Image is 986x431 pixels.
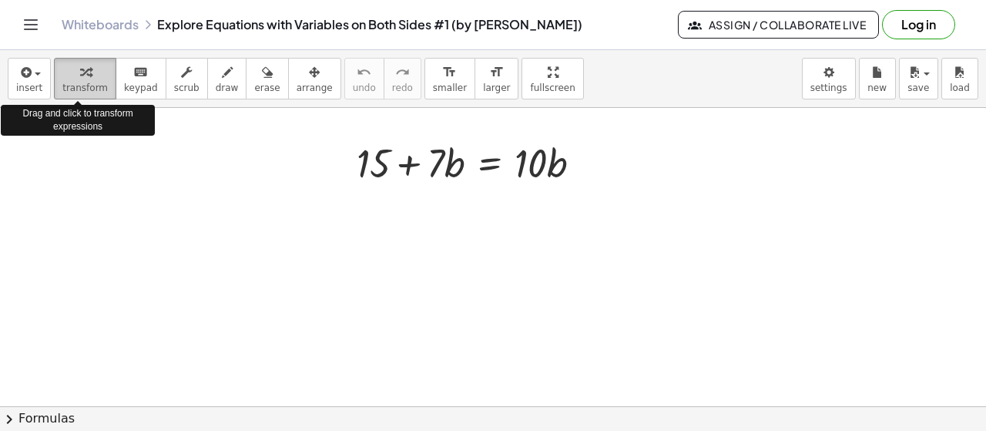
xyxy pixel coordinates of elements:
i: format_size [442,63,457,82]
button: settings [802,58,856,99]
span: insert [16,82,42,93]
span: redo [392,82,413,93]
span: arrange [297,82,333,93]
span: scrub [174,82,200,93]
button: arrange [288,58,341,99]
span: draw [216,82,239,93]
i: undo [357,63,371,82]
i: format_size [489,63,504,82]
button: load [941,58,978,99]
span: undo [353,82,376,93]
span: smaller [433,82,467,93]
button: insert [8,58,51,99]
button: fullscreen [522,58,583,99]
button: draw [207,58,247,99]
button: scrub [166,58,208,99]
span: save [907,82,929,93]
button: transform [54,58,116,99]
button: redoredo [384,58,421,99]
a: Whiteboards [62,17,139,32]
button: format_sizelarger [475,58,518,99]
button: format_sizesmaller [424,58,475,99]
button: keyboardkeypad [116,58,166,99]
span: transform [62,82,108,93]
i: keyboard [133,63,148,82]
button: Log in [882,10,955,39]
i: redo [395,63,410,82]
button: Assign / Collaborate Live [678,11,879,39]
span: load [950,82,970,93]
span: larger [483,82,510,93]
button: undoundo [344,58,384,99]
span: fullscreen [530,82,575,93]
button: save [899,58,938,99]
span: Assign / Collaborate Live [691,18,866,32]
span: keypad [124,82,158,93]
div: Drag and click to transform expressions [1,105,155,136]
button: Toggle navigation [18,12,43,37]
button: erase [246,58,288,99]
span: settings [810,82,847,93]
button: new [859,58,896,99]
span: new [867,82,887,93]
span: erase [254,82,280,93]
